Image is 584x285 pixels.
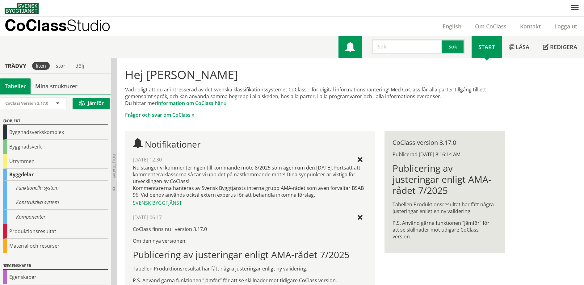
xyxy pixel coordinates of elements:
[133,214,162,221] span: [DATE] 06.17
[133,199,367,206] div: Svensk Byggtjänst
[536,36,584,58] a: Redigera
[133,277,367,284] p: P.S. Använd gärna funktionen ”Jämför” för att se skillnader mot tidigare CoClass version.
[133,164,367,198] div: Nu stänger vi kommenteringen till kommande möte 8/2025 som äger rum den [DATE]. Fortsätt att komm...
[3,239,108,253] div: Material och resurser
[52,62,69,70] div: stor
[513,23,548,30] a: Kontakt
[472,36,502,58] a: Start
[133,237,367,244] p: Om den nya versionen:
[516,43,529,51] span: Läsa
[5,100,48,106] span: CoClass Version 3.17.0
[345,43,355,52] span: Notifikationer
[125,86,505,107] p: Vad roligt att du är intresserad av det svenska klassifikationssystemet CoClass – för digital inf...
[3,169,108,181] div: Byggdelar
[3,125,108,140] div: Byggnadsverkskomplex
[5,17,124,36] a: CoClassStudio
[442,39,465,54] button: Sök
[73,98,110,109] button: Jämför
[32,62,50,70] div: liten
[372,39,442,54] input: Sök
[436,23,468,30] a: English
[125,68,505,81] h1: Hej [PERSON_NAME]
[548,23,584,30] a: Logga ut
[502,36,536,58] a: Läsa
[133,265,367,272] p: Tabellen Produktionsresultat har fått några justeringar enligt ny validering.
[111,154,117,178] span: Dölj trädvy
[3,140,108,154] div: Byggnadsverk
[550,43,577,51] span: Redigera
[133,226,367,233] p: CoClass finns nu i version 3.17.0
[5,3,39,14] img: Svensk Byggtjänst
[3,210,108,224] div: Komponenter
[67,16,110,34] span: Studio
[393,139,497,146] div: CoClass version 3.17.0
[72,62,88,70] div: dölj
[3,181,108,195] div: Funktionella system
[125,111,195,118] a: Frågor och svar om CoClass »
[478,43,495,51] span: Start
[393,151,497,158] div: Publicerad [DATE] 8:16:14 AM
[3,270,108,284] div: Egenskaper
[31,78,82,94] a: Mina strukturer
[133,249,367,260] h1: Publicering av justeringar enligt AMA-rådet 7/2025
[393,220,497,240] p: P.S. Använd gärna funktionen ”Jämför” för att se skillnader mot tidigare CoClass version.
[145,138,200,150] span: Notifikationer
[3,195,108,210] div: Konstruktiva system
[393,163,497,196] h1: Publicering av justeringar enligt AMA-rådet 7/2025
[3,262,108,270] div: Egenskaper
[3,224,108,239] div: Produktionsresultat
[3,154,108,169] div: Utrymmen
[393,201,497,215] p: Tabellen Produktionsresultat har fått några justeringar enligt en ny validering.
[157,100,227,107] a: information om CoClass här »
[5,22,110,29] p: CoClass
[468,23,513,30] a: Om CoClass
[133,156,162,163] span: [DATE] 12.30
[1,62,30,69] div: Trädvy
[3,118,108,125] div: Objekt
